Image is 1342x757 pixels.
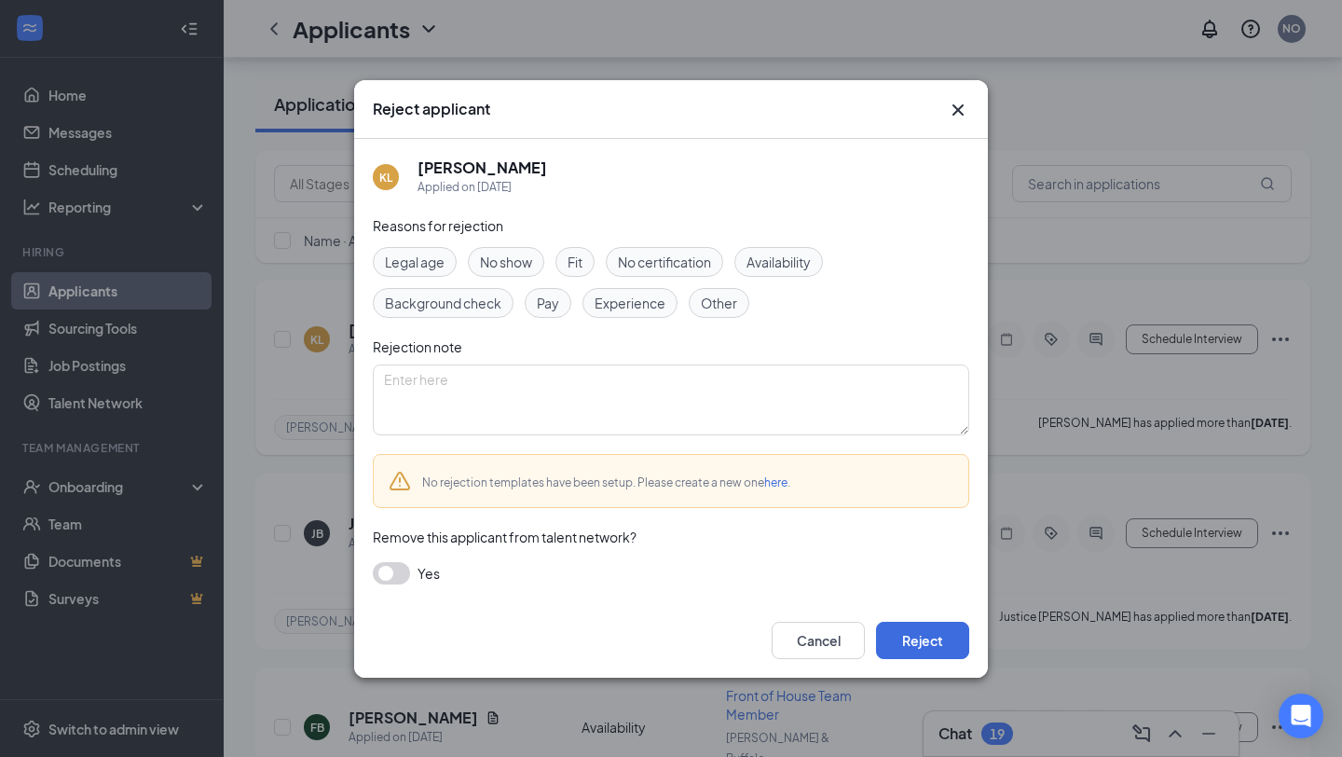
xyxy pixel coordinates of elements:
[947,99,969,121] svg: Cross
[537,293,559,313] span: Pay
[418,562,440,585] span: Yes
[418,178,547,197] div: Applied on [DATE]
[385,293,501,313] span: Background check
[418,158,547,178] h5: [PERSON_NAME]
[373,529,637,545] span: Remove this applicant from talent network?
[379,169,392,185] div: KL
[595,293,665,313] span: Experience
[389,470,411,492] svg: Warning
[373,338,462,355] span: Rejection note
[701,293,737,313] span: Other
[618,252,711,272] span: No certification
[373,99,490,119] h3: Reject applicant
[764,475,787,489] a: here
[1279,694,1323,738] div: Open Intercom Messenger
[385,252,445,272] span: Legal age
[746,252,811,272] span: Availability
[480,252,532,272] span: No show
[947,99,969,121] button: Close
[422,475,790,489] span: No rejection templates have been setup. Please create a new one .
[568,252,582,272] span: Fit
[876,622,969,659] button: Reject
[373,217,503,234] span: Reasons for rejection
[772,622,865,659] button: Cancel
